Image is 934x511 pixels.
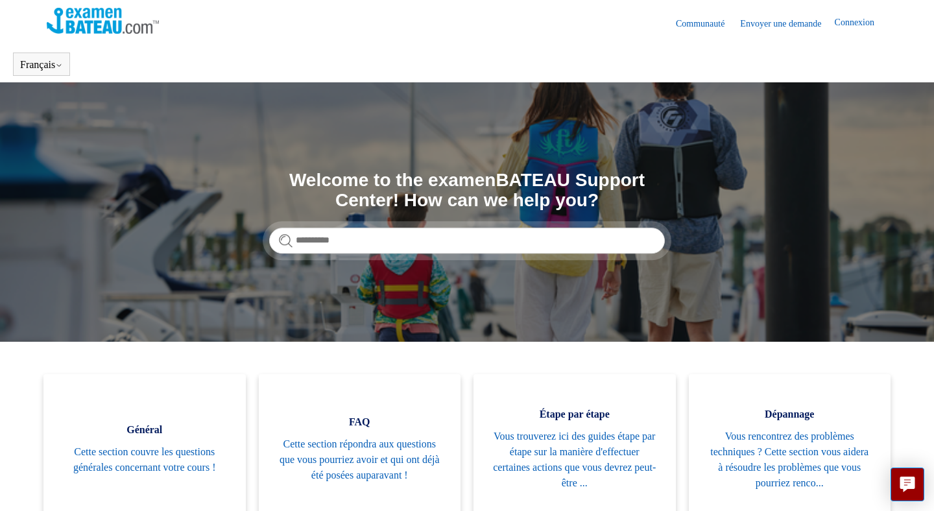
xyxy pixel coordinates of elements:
[891,468,924,501] button: Live chat
[740,17,834,30] a: Envoyer une demande
[708,407,872,422] span: Dépannage
[269,228,665,254] input: Rechercher
[676,17,737,30] a: Communauté
[20,59,63,71] button: Français
[493,429,656,491] span: Vous trouverez ici des guides étape par étape sur la manière d'effectuer certaines actions que vo...
[63,444,226,475] span: Cette section couvre les questions générales concernant votre cours !
[493,407,656,422] span: Étape par étape
[269,171,665,211] h1: Welcome to the examenBATEAU Support Center! How can we help you?
[708,429,872,491] span: Vous rencontrez des problèmes techniques ? Cette section vous aidera à résoudre les problèmes que...
[278,414,442,430] span: FAQ
[278,436,442,483] span: Cette section répondra aux questions que vous pourriez avoir et qui ont déjà été posées auparavant !
[63,422,226,438] span: Général
[47,8,159,34] img: Page d’accueil du Centre d’aide Examen Bateau
[835,16,887,31] a: Connexion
